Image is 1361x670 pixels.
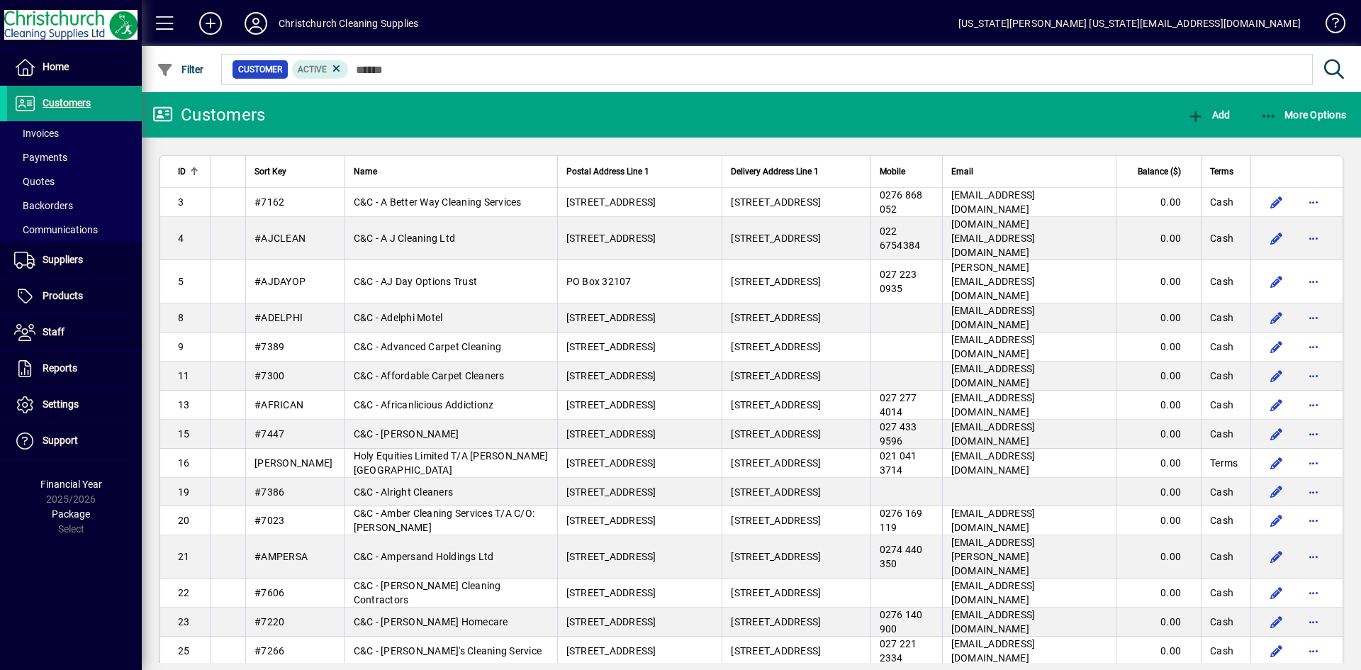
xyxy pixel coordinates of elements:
span: Cash [1210,195,1233,209]
span: ID [178,164,186,179]
button: Edit [1265,581,1288,604]
span: C&C - Alright Cleaners [354,486,454,498]
a: Invoices [7,121,142,145]
button: More options [1302,452,1325,474]
span: #AJCLEAN [254,233,306,244]
span: Active [298,65,327,74]
span: [STREET_ADDRESS] [566,399,656,411]
button: More options [1302,306,1325,329]
span: Home [43,61,69,72]
span: [STREET_ADDRESS] [731,399,821,411]
span: 25 [178,645,190,657]
span: 13 [178,399,190,411]
span: #7162 [254,196,284,208]
div: Mobile [880,164,934,179]
button: Edit [1265,393,1288,416]
span: C&C - [PERSON_NAME] Homecare [354,616,508,627]
span: Filter [157,64,204,75]
div: Balance ($) [1125,164,1194,179]
span: 027 223 0935 [880,269,917,294]
span: Delivery Address Line 1 [731,164,819,179]
span: [STREET_ADDRESS] [566,486,656,498]
span: #AFRICAN [254,399,303,411]
a: Backorders [7,194,142,218]
span: [DOMAIN_NAME][EMAIL_ADDRESS][DOMAIN_NAME] [951,218,1036,258]
a: Settings [7,387,142,423]
button: More options [1302,227,1325,250]
td: 0.00 [1116,420,1201,449]
span: Communications [14,224,98,235]
span: C&C - [PERSON_NAME] Cleaning Contractors [354,580,501,605]
span: PO Box 32107 [566,276,632,287]
span: Terms [1210,164,1233,179]
span: Payments [14,152,67,163]
td: 0.00 [1116,449,1201,478]
span: Cash [1210,231,1233,245]
span: Cash [1210,427,1233,441]
span: Staff [43,326,65,337]
span: [STREET_ADDRESS] [566,196,656,208]
span: 0276 169 119 [880,508,923,533]
span: [EMAIL_ADDRESS][DOMAIN_NAME] [951,363,1036,389]
span: #7300 [254,370,284,381]
button: Profile [233,11,279,36]
span: [STREET_ADDRESS] [731,276,821,287]
span: Balance ($) [1138,164,1181,179]
span: Invoices [14,128,59,139]
button: More options [1302,610,1325,633]
div: Email [951,164,1107,179]
span: Suppliers [43,254,83,265]
span: C&C - Adelphi Motel [354,312,443,323]
button: Edit [1265,364,1288,387]
span: Cash [1210,549,1233,564]
span: [STREET_ADDRESS] [731,370,821,381]
span: 021 041 3714 [880,450,917,476]
a: Communications [7,218,142,242]
span: 16 [178,457,190,469]
span: [STREET_ADDRESS] [731,486,821,498]
button: More options [1302,545,1325,568]
td: 0.00 [1116,535,1201,579]
span: [STREET_ADDRESS] [566,645,656,657]
span: [STREET_ADDRESS] [731,428,821,440]
span: 19 [178,486,190,498]
span: [EMAIL_ADDRESS][DOMAIN_NAME] [951,609,1036,635]
span: [STREET_ADDRESS] [731,341,821,352]
span: C&C - AJ Day Options Trust [354,276,478,287]
span: C&C - [PERSON_NAME]'s Cleaning Service [354,645,542,657]
span: Products [43,290,83,301]
span: Cash [1210,485,1233,499]
button: Edit [1265,545,1288,568]
span: C&C - Africanlicious Addictionz [354,399,494,411]
span: [STREET_ADDRESS] [566,341,656,352]
a: Staff [7,315,142,350]
a: Suppliers [7,242,142,278]
button: Edit [1265,270,1288,293]
span: [EMAIL_ADDRESS][DOMAIN_NAME] [951,334,1036,359]
div: [US_STATE][PERSON_NAME] [US_STATE][EMAIL_ADDRESS][DOMAIN_NAME] [958,12,1301,35]
span: 0274 440 350 [880,544,923,569]
span: Add [1187,109,1230,121]
span: Package [52,508,90,520]
span: [STREET_ADDRESS] [731,645,821,657]
span: #AMPERSA [254,551,308,562]
span: #7447 [254,428,284,440]
a: Support [7,423,142,459]
span: Postal Address Line 1 [566,164,649,179]
span: [EMAIL_ADDRESS][DOMAIN_NAME] [951,421,1036,447]
button: More options [1302,270,1325,293]
span: [STREET_ADDRESS] [566,233,656,244]
td: 0.00 [1116,260,1201,303]
span: [EMAIL_ADDRESS][DOMAIN_NAME] [951,580,1036,605]
span: Settings [43,398,79,410]
span: Customers [43,97,91,108]
span: Cash [1210,311,1233,325]
span: Backorders [14,200,73,211]
td: 0.00 [1116,303,1201,333]
div: Christchurch Cleaning Supplies [279,12,418,35]
a: Products [7,279,142,314]
button: Add [1184,102,1233,128]
button: Filter [153,57,208,82]
span: [STREET_ADDRESS] [566,370,656,381]
span: [EMAIL_ADDRESS][DOMAIN_NAME] [951,508,1036,533]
